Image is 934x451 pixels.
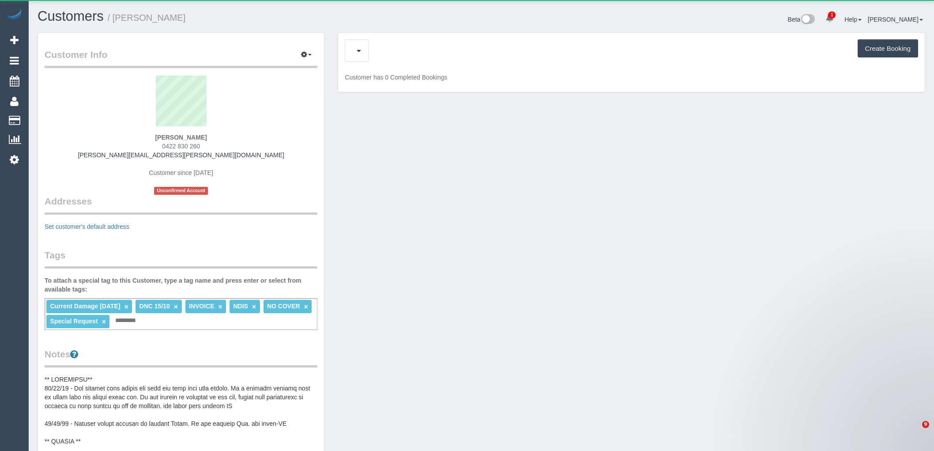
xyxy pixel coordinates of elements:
[922,421,929,428] span: 9
[345,73,918,82] p: Customer has 0 Completed Bookings
[78,152,284,159] a: [PERSON_NAME][EMAIL_ADDRESS][PERSON_NAME][DOMAIN_NAME]
[828,11,836,19] span: 1
[267,303,300,310] span: NO COVER
[45,48,317,68] legend: Customer Info
[304,303,308,311] a: ×
[233,303,248,310] span: NDIS
[904,421,925,442] iframe: Intercom live chat
[155,134,207,141] strong: [PERSON_NAME]
[858,39,918,58] button: Create Booking
[139,303,170,310] span: DNC 15/10
[45,249,317,269] legend: Tags
[154,187,208,194] span: Unconfirmed Account
[189,303,215,310] span: INVOICE
[45,348,317,368] legend: Notes
[5,9,23,21] img: Automaid Logo
[821,9,838,28] a: 1
[162,143,200,150] span: 0422 830 260
[149,169,213,176] span: Customer since [DATE]
[252,303,256,311] a: ×
[800,14,815,26] img: New interface
[50,303,120,310] span: Current Damage [DATE]
[788,16,815,23] a: Beta
[38,8,104,24] a: Customers
[124,303,128,311] a: ×
[218,303,222,311] a: ×
[844,16,862,23] a: Help
[45,276,317,294] label: To attach a special tag to this Customer, type a tag name and press enter or select from availabl...
[102,318,105,326] a: ×
[108,13,186,23] small: / [PERSON_NAME]
[50,318,98,325] span: Special Request
[174,303,178,311] a: ×
[45,223,129,230] a: Set customer's default address
[868,16,923,23] a: [PERSON_NAME]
